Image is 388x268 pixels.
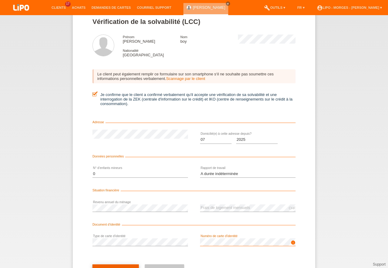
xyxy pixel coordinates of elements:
a: FR ▾ [294,6,308,9]
a: Clients [48,6,69,9]
div: CHF [289,206,296,210]
a: info [291,242,296,246]
span: Nom [180,35,187,39]
a: Achats [69,6,89,9]
i: account_circle [317,5,323,11]
div: Le client peut également remplir ce formulaire sur son smartphone s‘il ne souhaite pas soumettre ... [92,69,296,83]
a: [PERSON_NAME] [193,5,225,10]
a: Support [373,262,386,266]
i: build [264,5,270,11]
span: Nationalité [123,49,139,52]
div: boy [180,35,238,44]
h1: Vérification de la solvabilité (LCC) [92,18,296,25]
a: Courriel Support [134,6,174,9]
a: account_circleLIPO - Morges - [PERSON_NAME] ▾ [314,6,385,9]
span: Données personnelles [92,155,125,158]
a: Scannage par le client [166,76,205,81]
a: LIPO pay [6,12,36,17]
div: [GEOGRAPHIC_DATA] [123,48,180,57]
a: buildOutils ▾ [261,6,288,9]
i: close [226,2,229,5]
span: 17 [65,2,71,7]
a: Demandes de cartes [89,6,134,9]
span: Adresse [92,121,105,124]
a: close [226,2,230,6]
span: Document d’identité [92,223,122,226]
label: Je confirme que le client a confirmé verbalement qu'il accepte une vérification de sa solvabilité... [92,92,296,106]
span: Situation financière [92,189,121,192]
span: Prénom [123,35,135,39]
i: info [291,240,296,245]
div: [PERSON_NAME] [123,35,180,44]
